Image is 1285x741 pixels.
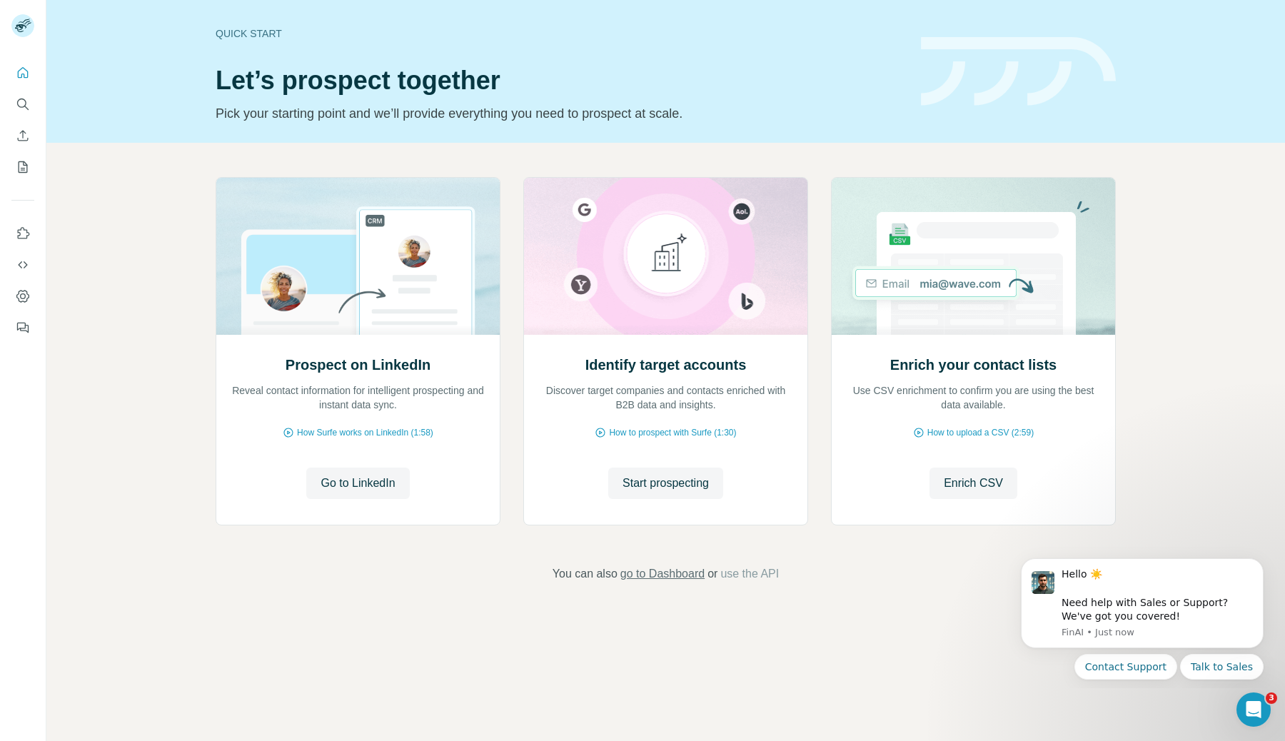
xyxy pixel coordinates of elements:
button: Feedback [11,315,34,341]
img: Identify target accounts [523,178,808,335]
button: Use Surfe API [11,252,34,278]
button: Search [11,91,34,117]
span: 3 [1266,692,1277,704]
p: Pick your starting point and we’ll provide everything you need to prospect at scale. [216,104,904,123]
h2: Identify target accounts [585,355,747,375]
button: Use Surfe on LinkedIn [11,221,34,246]
div: Quick start [216,26,904,41]
button: Start prospecting [608,468,723,499]
span: Enrich CSV [944,475,1003,492]
span: How to prospect with Surfe (1:30) [609,426,736,439]
span: Go to LinkedIn [321,475,395,492]
span: How to upload a CSV (2:59) [927,426,1034,439]
img: Prospect on LinkedIn [216,178,500,335]
p: Reveal contact information for intelligent prospecting and instant data sync. [231,383,485,412]
button: Go to LinkedIn [306,468,409,499]
button: Enrich CSV [929,468,1017,499]
img: banner [921,37,1116,106]
img: Enrich your contact lists [831,178,1116,335]
span: or [707,565,717,583]
iframe: Intercom notifications message [999,545,1285,688]
button: go to Dashboard [620,565,705,583]
iframe: Intercom live chat [1236,692,1271,727]
h2: Enrich your contact lists [890,355,1057,375]
h2: Prospect on LinkedIn [286,355,430,375]
button: Quick start [11,60,34,86]
button: My lists [11,154,34,180]
span: Start prospecting [623,475,709,492]
span: How Surfe works on LinkedIn (1:58) [297,426,433,439]
p: Discover target companies and contacts enriched with B2B data and insights. [538,383,793,412]
button: use the API [720,565,779,583]
button: Dashboard [11,283,34,309]
button: Enrich CSV [11,123,34,148]
p: Use CSV enrichment to confirm you are using the best data available. [846,383,1101,412]
span: You can also [553,565,618,583]
h1: Let’s prospect together [216,66,904,95]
